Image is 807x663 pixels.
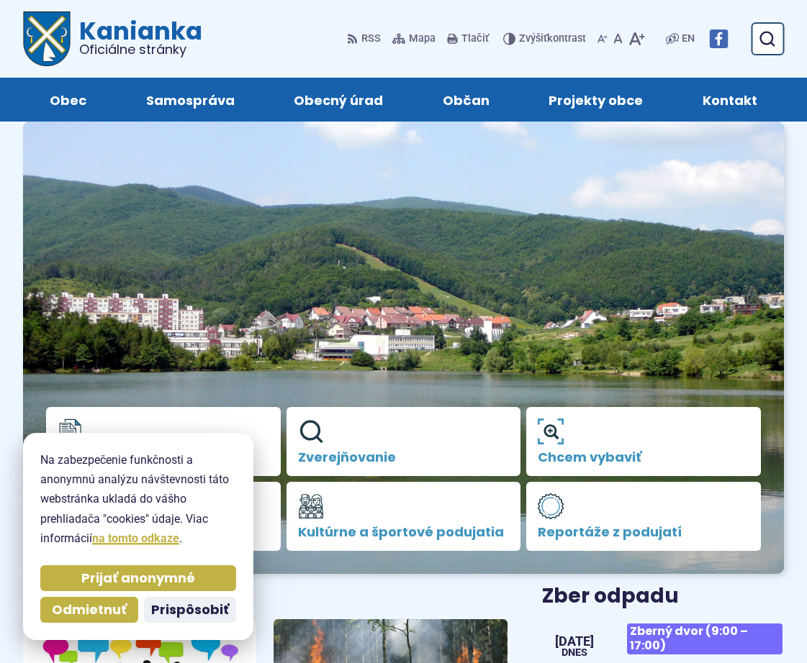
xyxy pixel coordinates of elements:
[519,33,586,45] span: kontrast
[79,43,202,56] span: Oficiálne stránky
[35,78,102,122] a: Obec
[52,602,127,618] span: Odmietnuť
[595,24,610,54] button: Zmenšiť veľkosť písma
[46,407,281,476] a: Úradná tabuľa
[40,565,236,591] button: Prijať anonymné
[81,570,195,587] span: Prijať anonymné
[409,30,436,47] span: Mapa
[461,33,489,45] span: Tlačiť
[144,597,236,623] button: Prispôsobiť
[428,78,505,122] a: Občan
[679,30,698,47] a: EN
[444,24,492,54] button: Tlačiť
[687,78,773,122] a: Kontakt
[526,407,761,476] a: Chcem vybaviť
[443,78,490,122] span: Občan
[703,78,757,122] span: Kontakt
[71,19,202,56] h1: Kanianka
[709,29,728,48] img: Prejsť na Facebook stránku
[146,78,235,122] span: Samospráva
[40,450,236,548] p: Na zabezpečenie funkčnosti a anonymnú analýzu návštevnosti táto webstránka ukladá do vášho prehli...
[538,450,749,465] span: Chcem vybaviť
[538,525,749,539] span: Reportáže z podujatí
[361,30,381,47] span: RSS
[294,78,383,122] span: Obecný úrad
[92,531,179,545] a: na tomto odkaze
[23,12,71,66] img: Prejsť na domovskú stránku
[519,32,547,45] span: Zvýšiť
[287,407,521,476] a: Zverejňovanie
[526,482,761,551] a: Reportáže z podujatí
[682,30,695,47] span: EN
[298,450,510,465] span: Zverejňovanie
[23,12,202,66] a: Logo Kanianka, prejsť na domovskú stránku.
[50,78,86,122] span: Obec
[555,635,594,648] span: [DATE]
[549,78,643,122] span: Projekty obce
[389,24,438,54] a: Mapa
[131,78,251,122] a: Samospráva
[610,24,626,54] button: Nastaviť pôvodnú veľkosť písma
[347,24,384,54] a: RSS
[555,648,594,658] span: Dnes
[542,585,784,608] h3: Zber odpadu
[298,525,510,539] span: Kultúrne a športové podujatia
[287,482,521,551] a: Kultúrne a športové podujatia
[151,602,229,618] span: Prispôsobiť
[503,24,589,54] button: Zvýšiťkontrast
[627,623,783,654] span: Zberný dvor (9:00 – 17:00)
[279,78,399,122] a: Obecný úrad
[626,24,648,54] button: Zväčšiť veľkosť písma
[40,597,138,623] button: Odmietnuť
[533,78,659,122] a: Projekty obce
